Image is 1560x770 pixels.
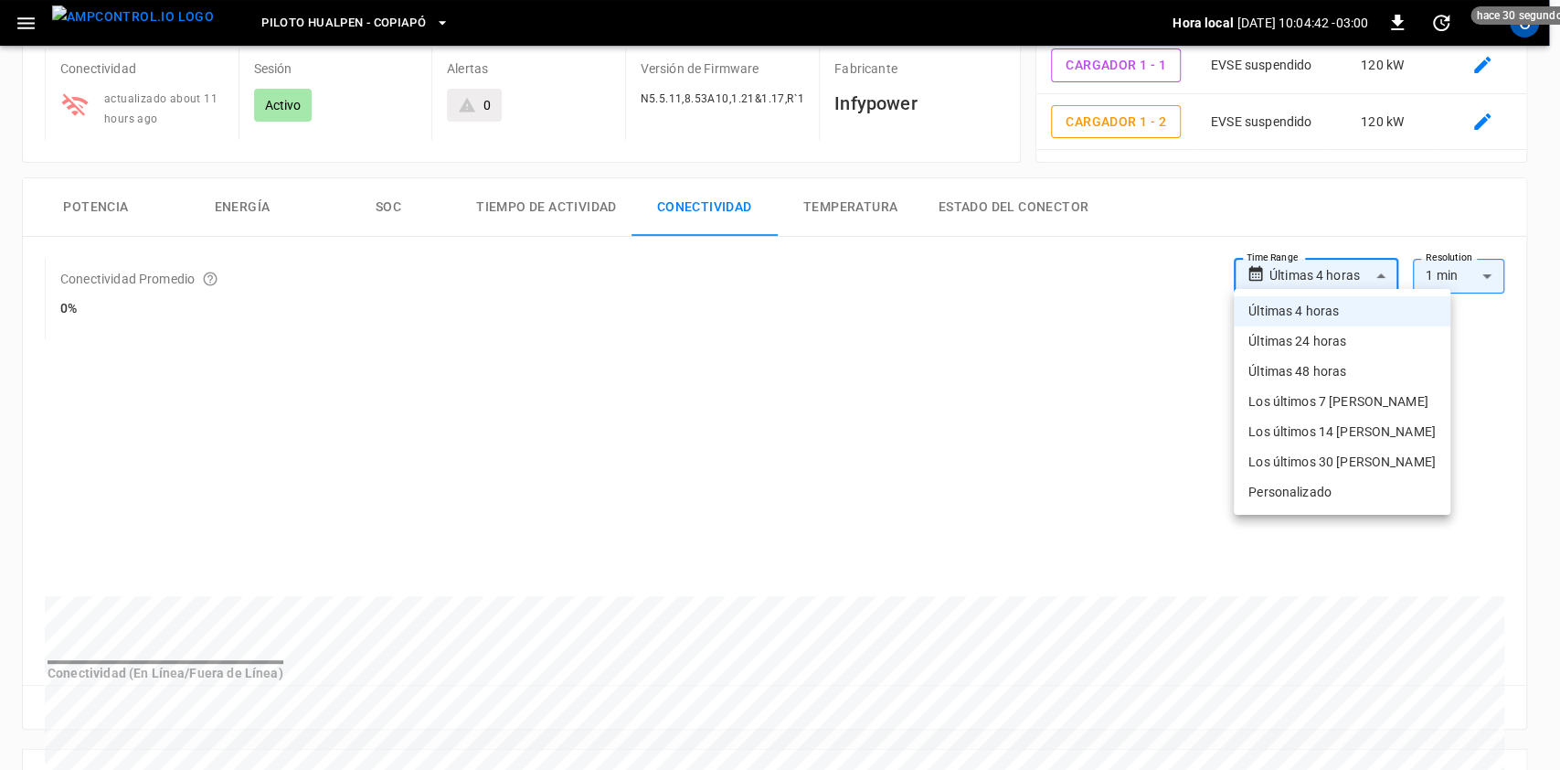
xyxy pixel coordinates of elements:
li: Los últimos 7 [PERSON_NAME] [1234,387,1450,417]
li: Últimas 24 horas [1234,326,1450,357]
li: Los últimos 30 [PERSON_NAME] [1234,447,1450,477]
li: Los últimos 14 [PERSON_NAME] [1234,417,1450,447]
li: Últimas 4 horas [1234,296,1450,326]
li: Últimas 48 horas [1234,357,1450,387]
li: Personalizado [1234,477,1450,508]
